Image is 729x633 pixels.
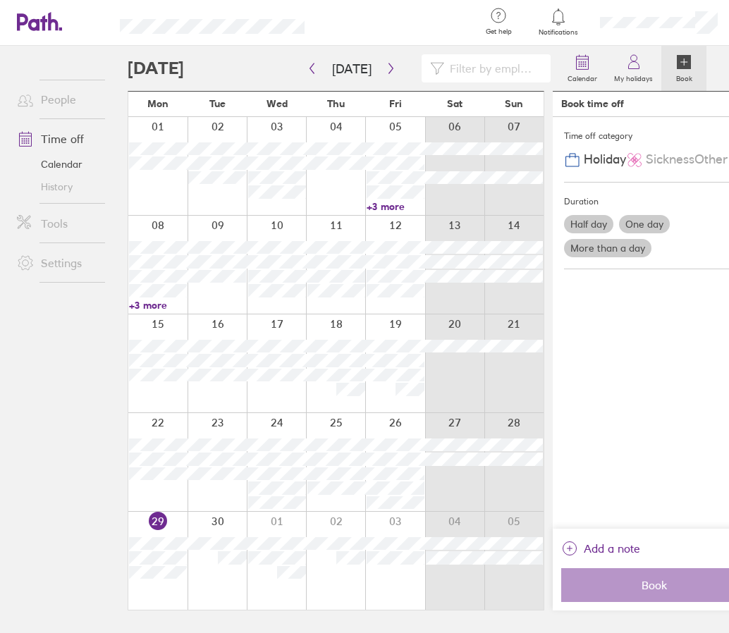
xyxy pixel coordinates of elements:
[6,125,119,153] a: Time off
[6,176,119,198] a: History
[444,55,542,82] input: Filter by employee
[6,209,119,238] a: Tools
[564,215,613,233] label: Half day
[619,215,670,233] label: One day
[147,98,169,109] span: Mon
[584,537,640,560] span: Add a note
[606,70,661,83] label: My holidays
[476,27,522,36] span: Get help
[327,98,345,109] span: Thu
[389,98,402,109] span: Fri
[367,200,424,213] a: +3 more
[6,153,119,176] a: Calendar
[661,46,706,91] a: Book
[129,299,187,312] a: +3 more
[505,98,523,109] span: Sun
[267,98,288,109] span: Wed
[321,57,383,80] button: [DATE]
[564,239,651,257] label: More than a day
[6,249,119,277] a: Settings
[606,46,661,91] a: My holidays
[668,70,701,83] label: Book
[646,152,694,167] span: Sickness
[559,70,606,83] label: Calendar
[561,537,640,560] button: Add a note
[561,98,624,109] div: Book time off
[559,46,606,91] a: Calendar
[209,98,226,109] span: Tue
[447,98,462,109] span: Sat
[584,152,626,167] span: Holiday
[536,7,582,37] a: Notifications
[6,85,119,113] a: People
[536,28,582,37] span: Notifications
